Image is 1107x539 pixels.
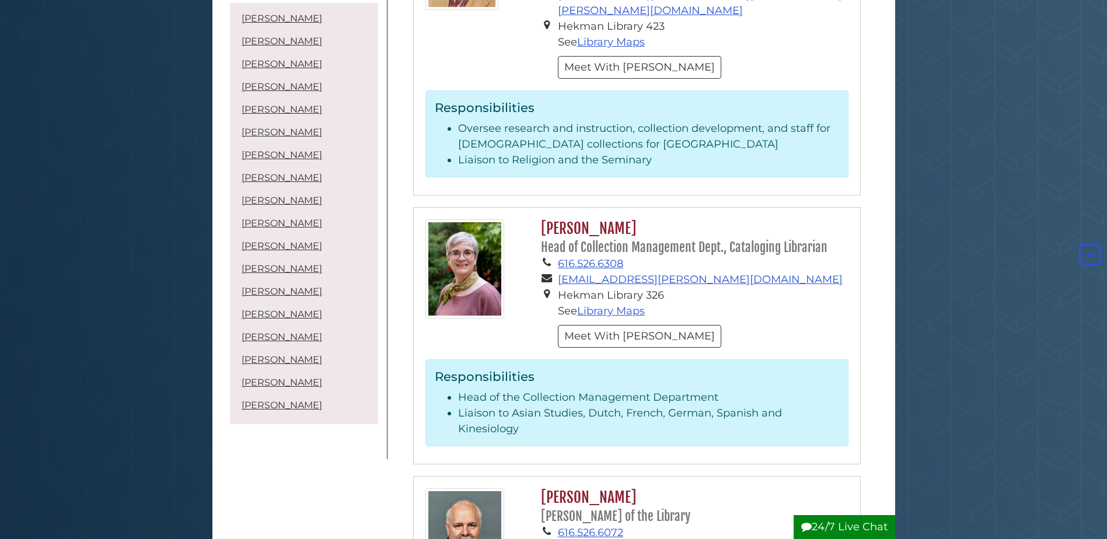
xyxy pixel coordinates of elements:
button: Meet With [PERSON_NAME] [558,325,721,348]
a: 616.526.6308 [558,257,623,270]
h3: Responsibilities [435,369,839,384]
a: [PERSON_NAME] [242,81,322,92]
img: Francene-Lewis_125x160.jpg [425,219,504,318]
li: Oversee research and instruction, collection development, and staff for [DEMOGRAPHIC_DATA] collec... [458,121,839,152]
h3: Responsibilities [435,100,839,115]
a: [PERSON_NAME] [242,263,322,274]
a: [PERSON_NAME] [242,331,322,342]
a: 616.526.6072 [558,526,623,539]
a: [PERSON_NAME] [242,309,322,320]
a: [EMAIL_ADDRESS][PERSON_NAME][DOMAIN_NAME] [558,273,843,286]
a: [PERSON_NAME] [242,58,322,69]
a: [PERSON_NAME] [242,195,322,206]
li: Hekman Library 326 See [558,288,848,319]
a: Library Maps [577,36,645,48]
h2: [PERSON_NAME] [535,219,848,256]
a: [PERSON_NAME] [242,240,322,251]
li: Head of the Collection Management Department [458,390,839,405]
a: [PERSON_NAME] [242,354,322,365]
h2: [PERSON_NAME] [535,488,848,525]
a: [PERSON_NAME] [242,13,322,24]
a: Back to Top [1076,249,1104,261]
a: Library Maps [577,304,645,317]
a: [PERSON_NAME] [242,400,322,411]
li: Liaison to Religion and the Seminary [458,152,839,168]
a: [PERSON_NAME] [242,286,322,297]
button: 24/7 Live Chat [794,515,895,539]
a: [PERSON_NAME] [242,104,322,115]
a: [PERSON_NAME] [242,172,322,183]
a: [PERSON_NAME] [242,127,322,138]
li: Liaison to Asian Studies, Dutch, French, German, Spanish and Kinesiology [458,405,839,437]
small: Head of Collection Management Dept., Cataloging Librarian [541,240,827,255]
a: [PERSON_NAME] [242,377,322,388]
button: Meet With [PERSON_NAME] [558,56,721,79]
li: Hekman Library 423 [558,19,848,34]
a: [PERSON_NAME] [242,149,322,160]
a: [PERSON_NAME] [242,36,322,47]
small: [PERSON_NAME] of the Library [541,509,690,524]
a: [PERSON_NAME] [242,218,322,229]
li: See [558,34,848,50]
